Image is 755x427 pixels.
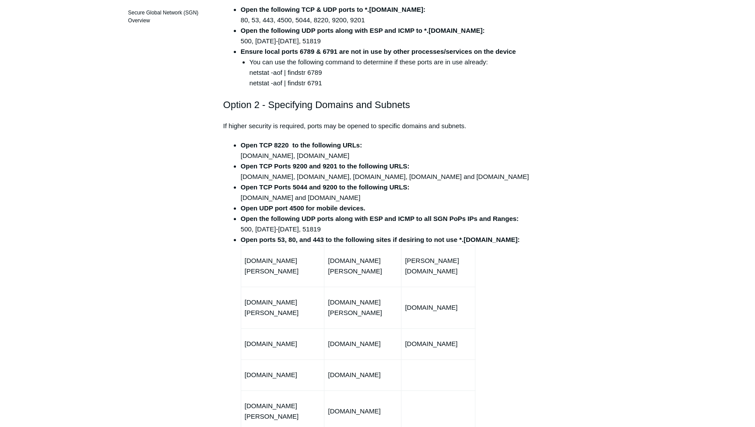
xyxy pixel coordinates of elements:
[245,339,321,349] p: [DOMAIN_NAME]
[241,213,532,234] li: 500, [DATE]-[DATE], 51819
[223,121,532,131] p: If higher security is required, ports may be opened to specific domains and subnets.
[328,339,397,349] p: [DOMAIN_NAME]
[245,297,321,318] p: [DOMAIN_NAME][PERSON_NAME]
[328,255,397,276] p: [DOMAIN_NAME][PERSON_NAME]
[328,297,397,318] p: [DOMAIN_NAME][PERSON_NAME]
[328,370,397,380] p: [DOMAIN_NAME]
[241,245,324,287] td: [DOMAIN_NAME][PERSON_NAME]
[241,215,519,222] strong: Open the following UDP ports along with ESP and ICMP to all SGN PoPs IPs and Ranges:
[241,48,516,55] strong: Ensure local ports 6789 & 6791 are not in use by other processes/services on the device
[241,236,520,243] strong: Open ports 53, 80, and 443 to the following sites if desiring to not use *.[DOMAIN_NAME]:
[241,183,410,191] strong: Open TCP Ports 5044 and 9200 to the following URLS:
[241,6,425,13] strong: Open the following TCP & UDP ports to *.[DOMAIN_NAME]:
[328,406,397,416] p: [DOMAIN_NAME]
[124,4,210,29] a: Secure Global Network (SGN) Overview
[405,302,471,313] p: [DOMAIN_NAME]
[245,401,321,422] p: [DOMAIN_NAME][PERSON_NAME]
[223,97,532,112] h2: Option 2 - Specifying Domains and Subnets
[241,161,532,182] li: [DOMAIN_NAME], [DOMAIN_NAME], [DOMAIN_NAME], [DOMAIN_NAME] and [DOMAIN_NAME]
[405,339,471,349] p: [DOMAIN_NAME]
[405,255,471,276] p: [PERSON_NAME][DOMAIN_NAME]
[241,204,365,212] strong: Open UDP port 4500 for mobile devices.
[241,4,532,25] li: 80, 53, 443, 4500, 5044, 8220, 9200, 9201
[241,162,410,170] strong: Open TCP Ports 9200 and 9201 to the following URLS:
[241,140,532,161] li: [DOMAIN_NAME], [DOMAIN_NAME]
[241,141,362,149] strong: Open TCP 8220 to the following URLs:
[245,370,321,380] p: [DOMAIN_NAME]
[249,57,532,88] li: You can use the following command to determine if these ports are in use already: netstat -aof | ...
[241,25,532,46] li: 500, [DATE]-[DATE], 51819
[241,27,485,34] strong: Open the following UDP ports along with ESP and ICMP to *.[DOMAIN_NAME]:
[241,182,532,203] li: [DOMAIN_NAME] and [DOMAIN_NAME]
